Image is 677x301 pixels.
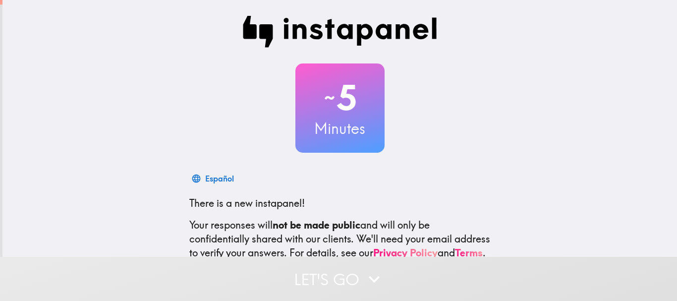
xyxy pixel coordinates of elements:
p: Your responses will and will only be confidentially shared with our clients. We'll need your emai... [189,218,491,260]
div: Español [205,172,234,185]
b: not be made public [273,219,360,231]
h2: 5 [295,77,385,118]
a: Terms [455,246,483,259]
span: ~ [323,83,337,113]
h3: Minutes [295,118,385,139]
a: Privacy Policy [373,246,438,259]
span: There is a new instapanel! [189,197,305,209]
button: Español [189,169,238,188]
img: Instapanel [243,16,437,48]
